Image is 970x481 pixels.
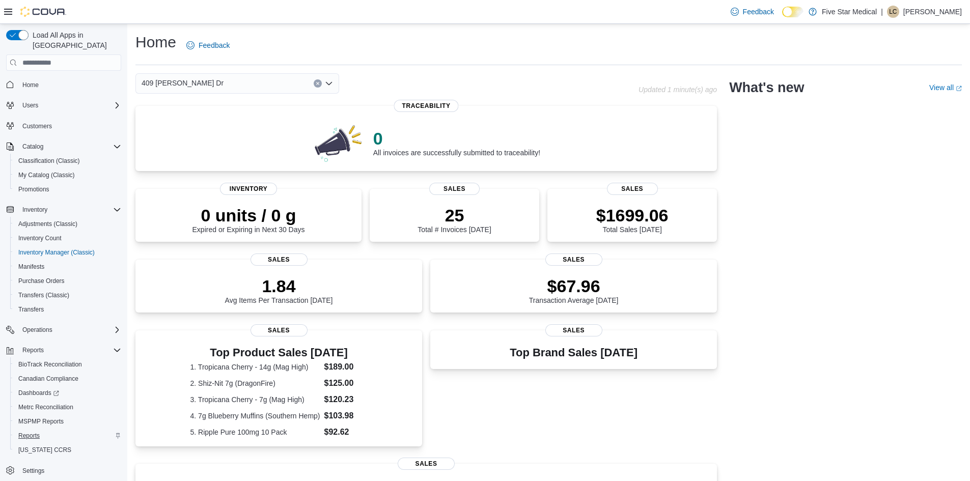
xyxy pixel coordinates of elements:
div: Transaction Average [DATE] [529,276,619,304]
span: Reports [18,432,40,440]
a: Settings [18,465,48,477]
span: Home [18,78,121,91]
span: Dashboards [14,387,121,399]
button: Manifests [10,260,125,274]
button: Customers [2,119,125,133]
dt: 1. Tropicana Cherry - 14g (Mag High) [190,362,320,372]
dd: $92.62 [324,426,368,438]
a: Classification (Classic) [14,155,84,167]
span: Manifests [18,263,44,271]
a: Purchase Orders [14,275,69,287]
span: BioTrack Reconciliation [18,360,82,369]
img: Cova [20,7,66,17]
button: Inventory [18,204,51,216]
span: Sales [251,253,308,266]
span: Inventory [22,206,47,214]
span: Classification (Classic) [18,157,80,165]
span: Customers [22,122,52,130]
button: Classification (Classic) [10,154,125,168]
span: Purchase Orders [18,277,65,285]
span: Inventory Count [18,234,62,242]
p: $67.96 [529,276,619,296]
a: [US_STATE] CCRS [14,444,75,456]
div: Avg Items Per Transaction [DATE] [225,276,333,304]
button: Inventory Manager (Classic) [10,245,125,260]
span: Transfers [14,303,121,316]
h3: Top Brand Sales [DATE] [510,347,638,359]
span: Adjustments (Classic) [18,220,77,228]
span: Sales [545,253,602,266]
span: Transfers (Classic) [18,291,69,299]
span: Promotions [14,183,121,195]
span: Manifests [14,261,121,273]
input: Dark Mode [782,7,803,17]
p: 0 [373,128,540,149]
a: View allExternal link [929,83,962,92]
a: Promotions [14,183,53,195]
div: Expired or Expiring in Next 30 Days [192,205,305,234]
a: Feedback [182,35,234,55]
span: Feedback [199,40,230,50]
dd: $125.00 [324,377,368,389]
span: Catalog [22,143,43,151]
p: | [881,6,883,18]
button: Inventory Count [10,231,125,245]
button: Reports [18,344,48,356]
button: Catalog [2,139,125,154]
button: Canadian Compliance [10,372,125,386]
span: [US_STATE] CCRS [18,446,71,454]
span: Settings [22,467,44,475]
span: Reports [14,430,121,442]
span: Dark Mode [782,17,783,18]
span: Transfers [18,305,44,314]
button: My Catalog (Classic) [10,168,125,182]
a: Manifests [14,261,48,273]
div: Total Sales [DATE] [596,205,669,234]
span: Inventory Manager (Classic) [18,248,95,257]
p: Five Star Medical [822,6,877,18]
dd: $189.00 [324,361,368,373]
span: Customers [18,120,121,132]
a: Customers [18,120,56,132]
dt: 5. Ripple Pure 100mg 10 Pack [190,427,320,437]
p: $1699.06 [596,205,669,225]
span: Adjustments (Classic) [14,218,121,230]
p: 25 [418,205,491,225]
span: Washington CCRS [14,444,121,456]
p: 0 units / 0 g [192,205,305,225]
a: Metrc Reconciliation [14,401,77,413]
a: Transfers [14,303,48,316]
span: Inventory [18,204,121,216]
dd: $103.98 [324,410,368,422]
span: Sales [398,458,455,470]
span: Sales [429,183,480,195]
span: Reports [18,344,121,356]
button: Operations [2,323,125,337]
span: Metrc Reconciliation [18,403,73,411]
span: Transfers (Classic) [14,289,121,301]
a: MSPMP Reports [14,415,68,428]
button: Users [2,98,125,112]
button: Promotions [10,182,125,196]
button: Users [18,99,42,111]
span: Load All Apps in [GEOGRAPHIC_DATA] [29,30,121,50]
a: BioTrack Reconciliation [14,358,86,371]
button: Open list of options [325,79,333,88]
span: Home [22,81,39,89]
button: Clear input [314,79,322,88]
span: Sales [251,324,308,336]
span: Purchase Orders [14,275,121,287]
button: Home [2,77,125,92]
h1: Home [135,32,176,52]
a: My Catalog (Classic) [14,169,79,181]
button: MSPMP Reports [10,414,125,429]
dd: $120.23 [324,393,368,406]
p: [PERSON_NAME] [903,6,962,18]
span: Dashboards [18,389,59,397]
span: LC [889,6,897,18]
button: Catalog [18,140,47,153]
button: Transfers [10,302,125,317]
h2: What's new [729,79,804,96]
span: Canadian Compliance [14,373,121,385]
button: BioTrack Reconciliation [10,357,125,372]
